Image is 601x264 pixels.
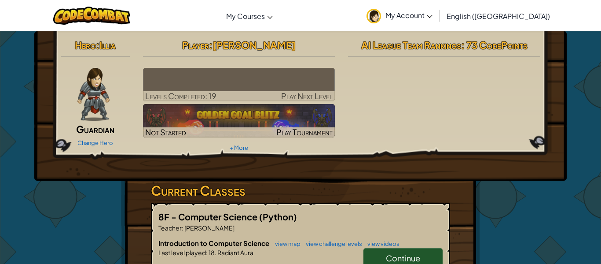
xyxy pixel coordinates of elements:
span: Levels Completed: 19 [145,91,216,101]
span: : [182,224,183,232]
span: (Python) [259,211,297,222]
span: [PERSON_NAME] [183,224,235,232]
span: : [209,39,213,51]
span: My Account [385,11,432,20]
span: [PERSON_NAME] [213,39,296,51]
a: view challenge levels [301,240,362,247]
span: Play Tournament [276,127,333,137]
span: Not Started [145,127,186,137]
span: 8F - Computer Science [158,211,259,222]
span: : 73 CodePoints [461,39,528,51]
span: Introduction to Computer Science [158,239,271,247]
span: Radiant Aura [216,249,253,257]
img: guardian-pose.png [77,68,110,121]
a: English ([GEOGRAPHIC_DATA]) [442,4,554,28]
h3: Current Classes [151,181,450,201]
a: My Courses [222,4,277,28]
a: view videos [363,240,399,247]
span: Guardian [76,123,114,135]
img: Golden Goal [143,104,335,138]
span: Illia [99,39,116,51]
span: 18. [208,249,216,257]
span: English ([GEOGRAPHIC_DATA]) [447,11,550,21]
span: Hero [75,39,96,51]
img: CodeCombat logo [53,7,130,25]
a: Change Hero [77,139,113,146]
a: Not StartedPlay Tournament [143,104,335,138]
span: Teacher [158,224,182,232]
span: : [206,249,208,257]
span: Play Next Level [281,91,333,101]
a: My Account [362,2,437,30]
img: avatar [366,9,381,23]
span: : [96,39,99,51]
span: Continue [386,253,420,263]
a: view map [271,240,300,247]
a: + More [230,144,248,151]
span: AI League Team Rankings [361,39,461,51]
span: Player [182,39,209,51]
a: Play Next Level [143,68,335,101]
span: Last level played [158,249,206,257]
span: My Courses [226,11,265,21]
